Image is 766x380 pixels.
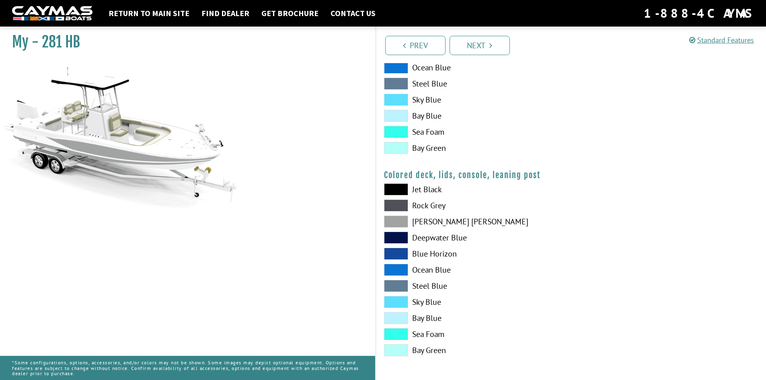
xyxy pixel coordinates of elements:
a: Return to main site [105,8,193,18]
label: Deepwater Blue [384,232,563,244]
a: Prev [385,36,446,55]
label: Ocean Blue [384,62,563,74]
label: Rock Grey [384,199,563,212]
label: Steel Blue [384,280,563,292]
h4: Colored deck, lids, console, leaning post [384,170,758,180]
h1: My - 281 HB [12,33,355,51]
label: Sea Foam [384,328,563,340]
label: Bay Blue [384,110,563,122]
label: Sea Foam [384,126,563,138]
img: white-logo-c9c8dbefe5ff5ceceb0f0178aa75bf4bb51f6bca0971e226c86eb53dfe498488.png [12,6,92,21]
label: Blue Horizon [384,248,563,260]
p: *Some configurations, options, accessories, and/or colors may not be shown. Some images may depic... [12,356,363,380]
label: Steel Blue [384,78,563,90]
label: Ocean Blue [384,264,563,276]
a: Contact Us [327,8,380,18]
label: Bay Green [384,142,563,154]
a: Find Dealer [197,8,253,18]
a: Standard Features [689,35,754,45]
a: Get Brochure [257,8,322,18]
label: Jet Black [384,183,563,195]
a: Next [450,36,510,55]
label: Bay Green [384,344,563,356]
label: Sky Blue [384,94,563,106]
label: [PERSON_NAME] [PERSON_NAME] [384,216,563,228]
label: Sky Blue [384,296,563,308]
div: 1-888-4CAYMAS [644,4,754,22]
label: Bay Blue [384,312,563,324]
